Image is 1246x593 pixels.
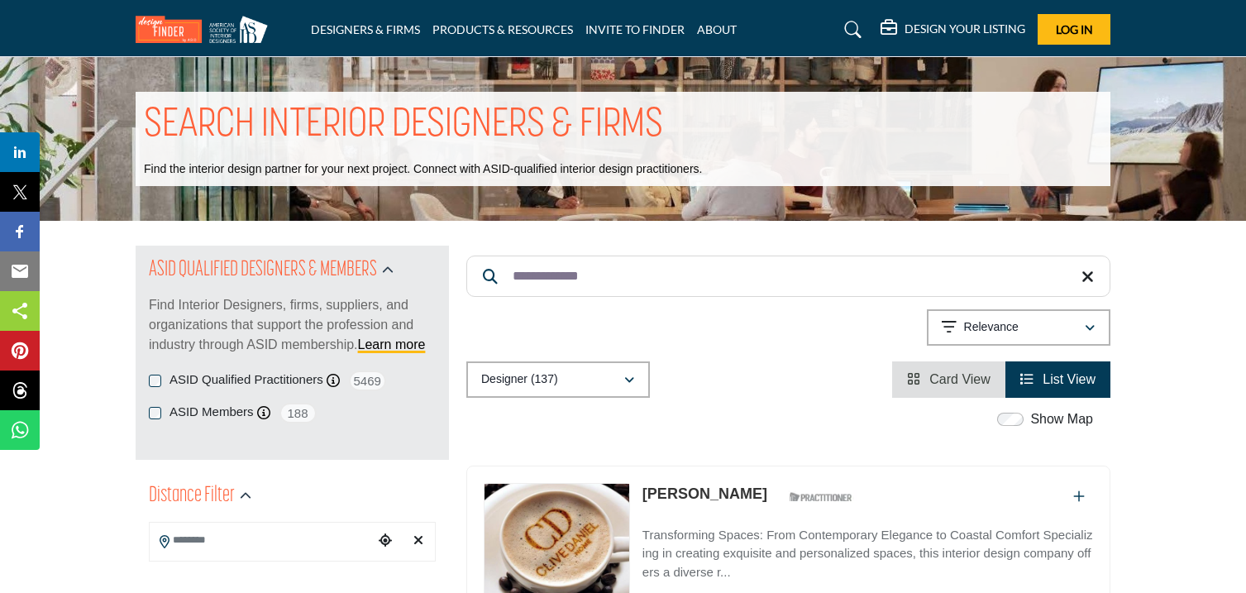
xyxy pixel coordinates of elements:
[697,22,737,36] a: ABOUT
[783,487,857,508] img: ASID Qualified Practitioners Badge Icon
[828,17,872,43] a: Search
[642,526,1093,582] p: Transforming Spaces: From Contemporary Elegance to Coastal Comfort Specializing in creating exqui...
[585,22,685,36] a: INVITE TO FINDER
[169,403,254,422] label: ASID Members
[149,481,235,511] h2: Distance Filter
[149,256,377,285] h2: ASID QUALIFIED DESIGNERS & MEMBERS
[144,100,663,151] h1: SEARCH INTERIOR DESIGNERS & FIRMS
[144,161,702,178] p: Find the interior design partner for your next project. Connect with ASID-qualified interior desi...
[481,371,558,388] p: Designer (137)
[642,483,767,505] p: Sherree Woods
[311,22,420,36] a: DESIGNERS & FIRMS
[150,524,373,557] input: Search Location
[927,309,1110,346] button: Relevance
[1020,372,1096,386] a: View List
[1005,361,1110,398] li: List View
[466,256,1110,297] input: Search Keyword
[1056,22,1093,36] span: Log In
[406,524,431,559] div: Clear search location
[1030,409,1093,429] label: Show Map
[1043,372,1096,386] span: List View
[466,361,650,398] button: Designer (137)
[149,407,161,419] input: ASID Members checkbox
[149,295,436,355] p: Find Interior Designers, firms, suppliers, and organizations that support the profession and indu...
[149,375,161,387] input: ASID Qualified Practitioners checkbox
[373,524,398,559] div: Choose your current location
[881,20,1025,40] div: DESIGN YOUR LISTING
[642,485,767,502] a: [PERSON_NAME]
[929,372,991,386] span: Card View
[1073,490,1085,504] a: Add To List
[169,371,323,390] label: ASID Qualified Practitioners
[1038,14,1110,45] button: Log In
[964,319,1019,336] p: Relevance
[907,372,991,386] a: View Card
[642,516,1093,582] a: Transforming Spaces: From Contemporary Elegance to Coastal Comfort Specializing in creating exqui...
[905,22,1025,36] h5: DESIGN YOUR LISTING
[349,371,386,391] span: 5469
[358,337,426,351] a: Learn more
[892,361,1005,398] li: Card View
[136,16,276,43] img: Site Logo
[432,22,573,36] a: PRODUCTS & RESOURCES
[279,403,317,423] span: 188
